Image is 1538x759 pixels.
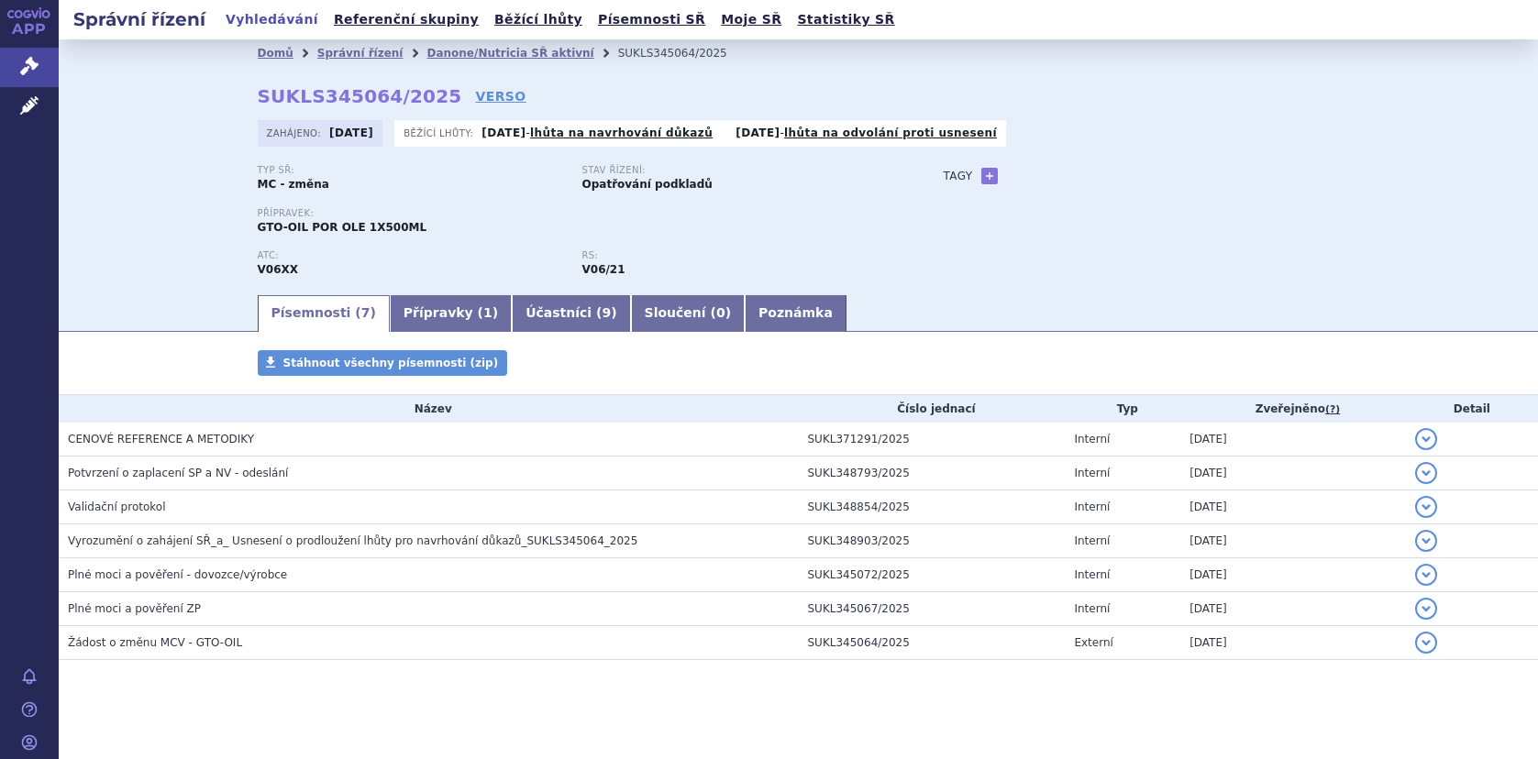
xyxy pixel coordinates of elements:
a: Sloučení (0) [631,295,745,332]
td: [DATE] [1180,456,1406,490]
td: [DATE] [1180,558,1406,592]
a: lhůta na navrhování důkazů [530,126,713,139]
span: Žádost o změnu MCV - GTO-OIL [68,636,242,649]
span: Plné moci a pověření ZP [68,602,201,615]
a: Referenční skupiny [328,7,484,32]
button: detail [1415,428,1437,450]
td: SUKL345067/2025 [799,592,1066,626]
p: Přípravek: [258,208,907,219]
span: Plné moci a pověření - dovozce/výrobce [68,568,287,581]
span: Interní [1074,568,1110,581]
td: SUKL348903/2025 [799,524,1066,558]
span: Potvrzení o zaplacení SP a NV - odeslání [68,467,288,479]
p: RS: [582,250,889,261]
strong: SUKLS345064/2025 [258,85,462,107]
a: lhůta na odvolání proti usnesení [784,126,997,139]
p: - [481,126,713,140]
td: SUKL371291/2025 [799,423,1066,456]
a: Moje SŘ [715,7,787,32]
button: detail [1415,564,1437,586]
a: VERSO [475,87,526,105]
span: Vyrozumění o zahájení SŘ_a_ Usnesení o prodloužení lhůty pro navrhování důkazů_SUKLS345064_2025 [68,534,637,547]
td: SUKL348854/2025 [799,490,1066,524]
span: Interní [1074,534,1110,547]
a: Správní řízení [317,47,404,60]
a: + [981,168,998,184]
span: GTO-OIL POR OLE 1X500ML [258,221,427,234]
strong: [DATE] [329,126,373,139]
span: Běžící lhůty: [404,126,477,140]
th: Zveřejněno [1180,395,1406,423]
td: [DATE] [1180,423,1406,456]
span: Interní [1074,500,1110,513]
strong: POTRAVINY PRO ZVLÁŠTNÍ LÉKAŘSKÉ ÚČELY (PZLÚ) (ČESKÁ ATC SKUPINA) [258,263,299,276]
span: CENOVÉ REFERENCE A METODIKY [68,433,254,445]
a: Stáhnout všechny písemnosti (zip) [258,350,508,376]
a: Písemnosti (7) [258,295,390,332]
a: Běžící lhůty [489,7,588,32]
p: - [736,126,997,140]
span: 0 [716,305,725,320]
h2: Správní řízení [59,6,220,32]
span: Interní [1074,433,1110,445]
span: Zahájeno: [267,126,325,140]
td: [DATE] [1180,592,1406,626]
span: 9 [602,305,611,320]
span: Interní [1074,602,1110,615]
td: SUKL345072/2025 [799,558,1066,592]
p: Stav řízení: [582,165,889,176]
strong: [DATE] [481,126,526,139]
a: Vyhledávání [220,7,324,32]
button: detail [1415,530,1437,552]
a: Danone/Nutricia SŘ aktivní [426,47,593,60]
strong: Opatřování podkladů [582,178,713,191]
strong: [DATE] [736,126,780,139]
th: Název [59,395,799,423]
button: detail [1415,632,1437,654]
td: [DATE] [1180,490,1406,524]
span: Stáhnout všechny písemnosti (zip) [283,357,499,369]
td: [DATE] [1180,524,1406,558]
button: detail [1415,598,1437,620]
a: Poznámka [745,295,846,332]
p: Typ SŘ: [258,165,564,176]
abbr: (?) [1325,403,1340,416]
th: Detail [1406,395,1538,423]
a: Domů [258,47,293,60]
a: Přípravky (1) [390,295,512,332]
span: 7 [361,305,371,320]
strong: glycerol trioleát a glycerol trierukát v poměru 4:1 [582,263,625,276]
td: [DATE] [1180,626,1406,660]
a: Písemnosti SŘ [592,7,711,32]
h3: Tagy [944,165,973,187]
button: detail [1415,496,1437,518]
p: ATC: [258,250,564,261]
span: Validační protokol [68,500,166,513]
td: SUKL345064/2025 [799,626,1066,660]
th: Typ [1065,395,1180,423]
td: SUKL348793/2025 [799,456,1066,490]
span: 1 [483,305,492,320]
span: Externí [1074,636,1112,649]
strong: MC - změna [258,178,329,191]
span: Interní [1074,467,1110,479]
a: Statistiky SŘ [791,7,900,32]
a: Účastníci (9) [512,295,630,332]
th: Číslo jednací [799,395,1066,423]
li: SUKLS345064/2025 [618,39,751,67]
button: detail [1415,462,1437,484]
